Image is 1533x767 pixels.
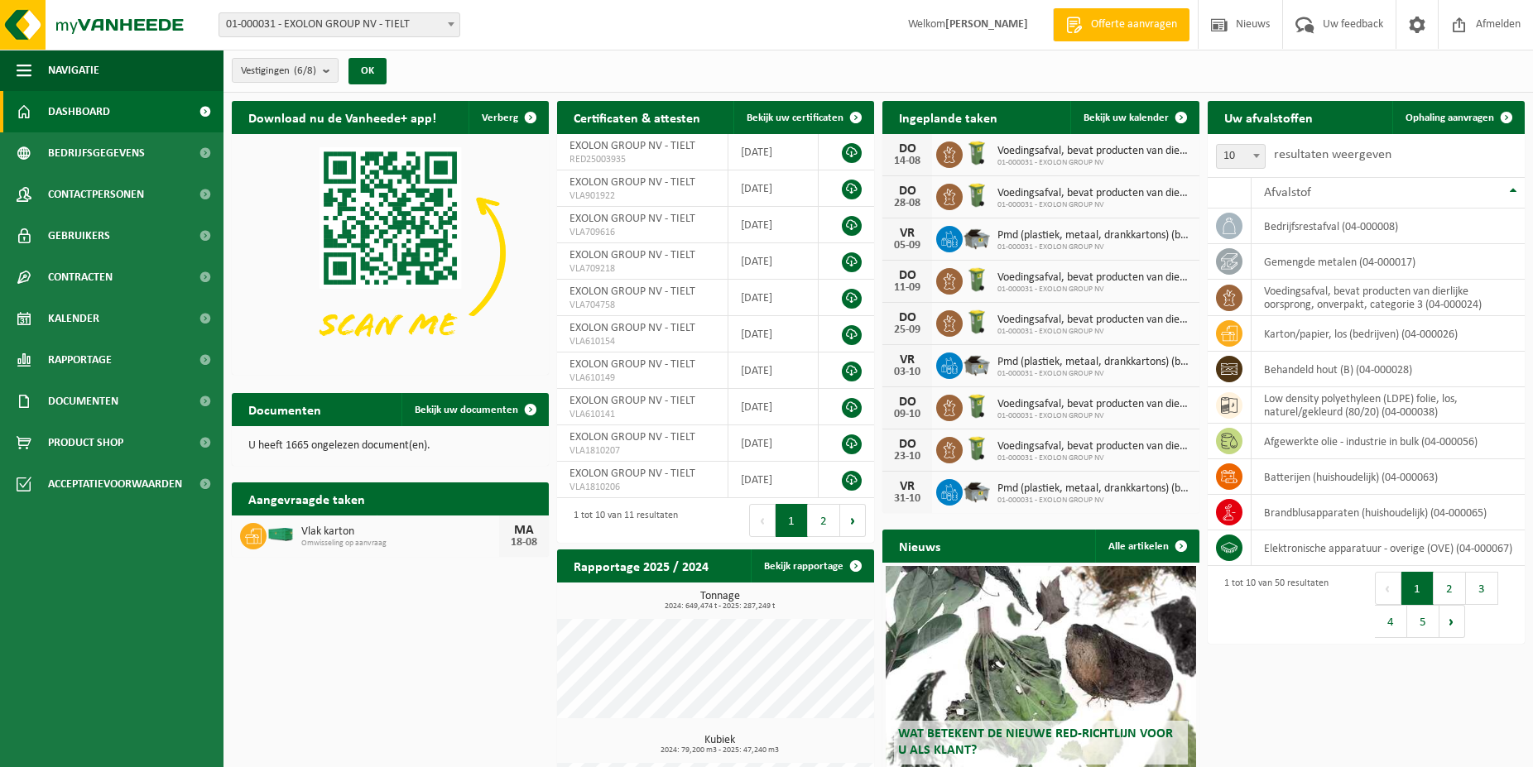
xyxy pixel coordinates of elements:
span: EXOLON GROUP NV - TIELT [569,213,695,225]
img: WB-5000-GAL-GY-01 [963,350,991,378]
h2: Documenten [232,393,338,425]
span: Bekijk uw documenten [415,405,518,415]
span: VLA610149 [569,372,715,385]
button: 1 [1401,572,1434,605]
img: Download de VHEPlus App [232,134,549,372]
h2: Download nu de Vanheede+ app! [232,101,453,133]
a: Bekijk uw certificaten [733,101,872,134]
h2: Aangevraagde taken [232,482,382,515]
span: 01-000031 - EXOLON GROUP NV [997,327,1191,337]
span: EXOLON GROUP NV - TIELT [569,358,695,371]
span: VLA610154 [569,335,715,348]
span: Contactpersonen [48,174,144,215]
div: DO [891,438,924,451]
span: 01-000031 - EXOLON GROUP NV [997,453,1191,463]
span: 01-000031 - EXOLON GROUP NV [997,285,1191,295]
p: U heeft 1665 ongelezen document(en). [248,440,532,452]
span: VLA901922 [569,189,715,203]
span: Product Shop [48,422,123,463]
div: 31-10 [891,493,924,505]
span: VLA1810207 [569,444,715,458]
span: Bekijk uw kalender [1084,113,1169,123]
span: RED25003935 [569,153,715,166]
span: Offerte aanvragen [1087,17,1181,33]
td: [DATE] [728,134,819,170]
span: EXOLON GROUP NV - TIELT [569,285,695,298]
td: afgewerkte olie - industrie in bulk (04-000056) [1252,424,1525,459]
span: Afvalstof [1264,186,1311,199]
h2: Certificaten & attesten [557,101,717,133]
span: 01-000031 - EXOLON GROUP NV [997,411,1191,421]
span: 01-000031 - EXOLON GROUP NV [997,496,1191,506]
span: Ophaling aanvragen [1406,113,1494,123]
span: Acceptatievoorwaarden [48,463,182,505]
h3: Kubiek [565,735,874,755]
span: Voedingsafval, bevat producten van dierlijke oorsprong, onverpakt, categorie 3 [997,187,1191,200]
button: Next [1439,605,1465,638]
span: Vlak karton [301,525,499,539]
span: 01-000031 - EXOLON GROUP NV [997,242,1191,252]
count: (6/8) [294,65,316,76]
div: 18-08 [507,537,541,549]
img: WB-0140-HPE-GN-50 [963,139,991,167]
span: Vestigingen [241,59,316,84]
span: 10 [1216,144,1266,169]
a: Ophaling aanvragen [1392,101,1523,134]
span: VLA1810206 [569,481,715,494]
span: Voedingsafval, bevat producten van dierlijke oorsprong, onverpakt, categorie 3 [997,440,1191,453]
div: 28-08 [891,198,924,209]
button: 5 [1407,605,1439,638]
div: DO [891,311,924,324]
button: 1 [776,504,808,537]
span: Contracten [48,256,113,298]
td: karton/papier, los (bedrijven) (04-000026) [1252,316,1525,352]
button: 2 [808,504,840,537]
span: Voedingsafval, bevat producten van dierlijke oorsprong, onverpakt, categorie 3 [997,314,1191,327]
div: 05-09 [891,240,924,252]
div: DO [891,395,924,409]
span: Wat betekent de nieuwe RED-richtlijn voor u als klant? [898,727,1173,756]
td: [DATE] [728,243,819,280]
img: HK-XC-40-GN-00 [267,527,295,542]
button: Vestigingen(6/8) [232,58,339,83]
button: Verberg [469,101,547,134]
td: batterijen (huishoudelijk) (04-000063) [1252,459,1525,495]
img: WB-5000-GAL-GY-01 [963,223,991,252]
div: 23-10 [891,451,924,463]
span: Bedrijfsgegevens [48,132,145,174]
td: [DATE] [728,207,819,243]
a: Alle artikelen [1095,530,1198,563]
button: Previous [1375,572,1401,605]
td: elektronische apparatuur - overige (OVE) (04-000067) [1252,530,1525,566]
div: 1 tot 10 van 11 resultaten [565,502,678,539]
div: DO [891,185,924,198]
span: 01-000031 - EXOLON GROUP NV [997,200,1191,210]
span: Verberg [482,113,518,123]
span: EXOLON GROUP NV - TIELT [569,249,695,261]
span: Rapportage [48,339,112,381]
td: bedrijfsrestafval (04-000008) [1252,209,1525,244]
strong: [PERSON_NAME] [945,18,1028,31]
span: Documenten [48,381,118,422]
span: VLA709218 [569,262,715,276]
span: Dashboard [48,91,110,132]
span: Voedingsafval, bevat producten van dierlijke oorsprong, onverpakt, categorie 3 [997,271,1191,285]
a: Bekijk rapportage [751,549,872,582]
div: 14-08 [891,156,924,167]
td: low density polyethyleen (LDPE) folie, los, naturel/gekleurd (80/20) (04-000038) [1252,387,1525,424]
img: WB-0140-HPE-GN-50 [963,392,991,420]
td: [DATE] [728,316,819,352]
button: Next [840,504,866,537]
a: Offerte aanvragen [1053,8,1189,41]
span: VLA709616 [569,226,715,239]
span: 2024: 649,474 t - 2025: 287,249 t [565,602,874,611]
img: WB-0140-HPE-GN-50 [963,181,991,209]
td: [DATE] [728,280,819,316]
div: DO [891,269,924,282]
img: WB-5000-GAL-GY-01 [963,477,991,505]
span: Pmd (plastiek, metaal, drankkartons) (bedrijven) [997,356,1191,369]
span: 10 [1217,145,1265,168]
span: VLA704758 [569,299,715,312]
span: Voedingsafval, bevat producten van dierlijke oorsprong, onverpakt, categorie 3 [997,398,1191,411]
span: Pmd (plastiek, metaal, drankkartons) (bedrijven) [997,482,1191,496]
